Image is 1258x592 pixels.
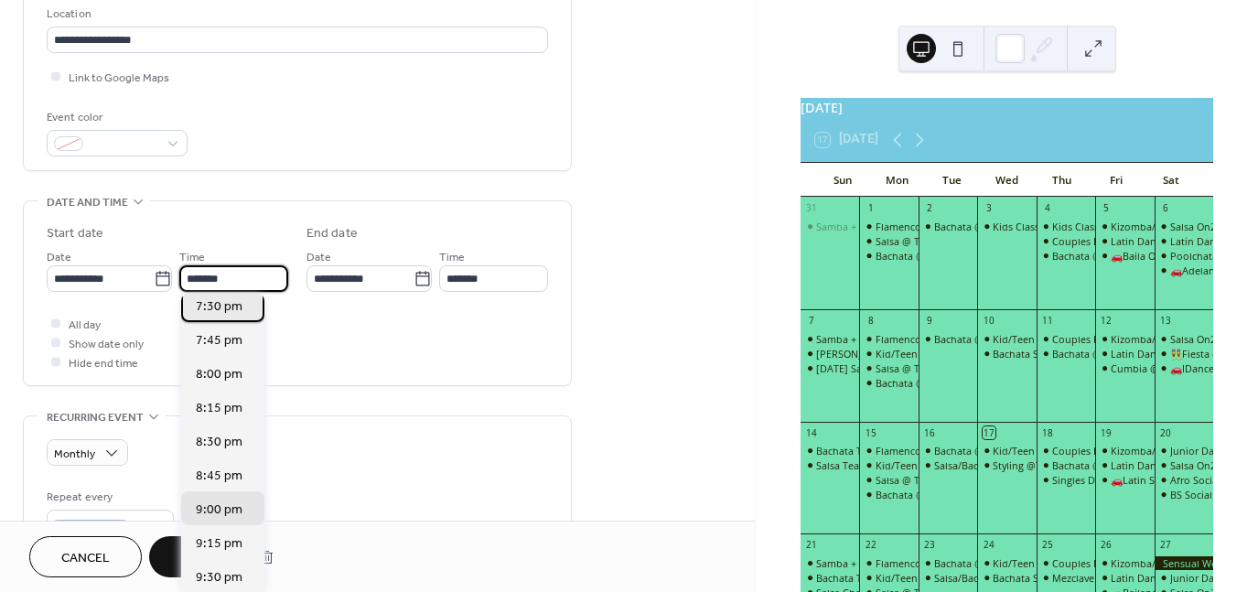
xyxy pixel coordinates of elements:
div: Latin Dance@ToD [1095,234,1154,248]
div: Kid/Teen Classes [993,332,1071,346]
div: Kid/Teen Classes [876,571,954,585]
span: Time [179,248,205,267]
span: Cancel [61,549,110,568]
div: Mezclave @Shrine 🎵 [1052,571,1151,585]
div: Salsa Team💃🏻 [816,458,880,472]
span: Date and time [47,193,128,212]
div: 8 [865,314,877,327]
div: Kid/Teen Classes [876,347,954,361]
div: Bachata Team💃🏻 [801,444,859,457]
div: Kid/Teen Classes [859,347,918,361]
div: Bachata @ TDP [934,444,1005,457]
div: 🚗Baila OKC [1095,249,1154,263]
div: Latin Dance@ToD [1095,347,1154,361]
div: Couples Bachata @TDP [1052,332,1162,346]
div: Kizomba/Kompa @TDP [1111,444,1220,457]
div: Bachata @ TBB [1037,249,1095,263]
div: 21 [805,539,818,552]
span: 9:30 pm [196,568,242,587]
div: 16 [923,426,936,439]
div: Kid/Teen Classes [977,444,1036,457]
div: Salsa @ TDP [859,473,918,487]
div: Styling @TBB [977,458,1036,472]
div: Styling @TBB [993,458,1054,472]
div: Sunday Salsa @GG [801,361,859,375]
div: Kid/Teen Classes [859,571,918,585]
div: Salsa/Bachata @LFC [934,571,1028,585]
div: Bachata @ TDP [934,556,1005,570]
div: Singles Dance @ToD [1037,473,1095,487]
div: Bachata Team💃🏻 [801,571,859,585]
div: Salsa @ TDP [876,234,933,248]
div: Cumbia @ Elote [1111,361,1186,375]
div: [DATE] [801,98,1213,118]
div: Bachata @ TDP [919,220,977,233]
div: Flamenco @SDB [876,444,952,457]
div: Kizomba/Kompa @TDP [1095,444,1154,457]
div: Salsa @ TDP [876,361,933,375]
div: Kid/Teen Classes [977,556,1036,570]
div: 5 [1101,202,1113,215]
a: Cancel [29,536,142,577]
div: Cumbia @ Elote [1095,361,1154,375]
div: Sun [815,163,870,198]
div: Latin Dance Connect Group [1155,234,1213,248]
div: Afro Social @LFC [1155,473,1213,487]
button: Save [149,536,243,577]
div: Latin Dance@[PERSON_NAME] [1111,458,1254,472]
div: Salsa/Bachata @LFC [934,458,1028,472]
div: Bachata Social @TBB [977,347,1036,361]
div: Singles Dance @[PERSON_NAME] [1052,473,1208,487]
div: Kizomba/Kompa @TDP [1095,220,1154,233]
div: 👯Fiesta @TGD [1155,347,1213,361]
div: Kid/Teen Classes [993,556,1071,570]
div: Latin Dance@[PERSON_NAME] [1111,571,1254,585]
div: Event color [47,108,184,127]
div: Rueda @ GG [801,347,859,361]
div: Kizomba/Kompa @TDP [1095,332,1154,346]
div: Couples Bachata @TDP [1052,234,1162,248]
span: All day [69,316,101,335]
div: 20 [1159,426,1172,439]
div: Salsa/Bachata @LFC [919,458,977,472]
div: 👯Fiesta @TGD [1170,347,1242,361]
div: Junior Dance w/LFC [1155,444,1213,457]
span: 9:15 pm [196,534,242,554]
div: 17 [983,426,995,439]
div: BS Social @TBB [1155,488,1213,501]
div: Wed [980,163,1035,198]
div: Bachata @ TDP [919,556,977,570]
div: 3 [983,202,995,215]
div: Bachata Team💃🏻 [816,571,894,585]
div: Start date [47,224,103,243]
div: Couples Bachata @TDP [1052,444,1162,457]
span: 8:00 pm [196,365,242,384]
span: 9:00 pm [196,501,242,520]
div: Flamenco @SDB [876,556,952,570]
div: Latin Dance@[PERSON_NAME] [1111,347,1254,361]
div: Samba + Kizomba [801,332,859,346]
span: Date [47,248,71,267]
div: Couples Bachata @TDP [1037,332,1095,346]
div: Kid/Teen Classes [859,458,918,472]
div: 11 [1041,314,1054,327]
div: Samba + Kizomba [816,556,900,570]
div: Flamenco @SDB [859,444,918,457]
div: 13 [1159,314,1172,327]
span: Date [306,248,331,267]
div: Salsa/Bachata @LFC [919,571,977,585]
div: Kid/Teen Classes [977,332,1036,346]
div: Kid/Teen Classes [876,458,954,472]
div: 23 [923,539,936,552]
div: Bachata @ TBB [1052,249,1123,263]
div: 26 [1101,539,1113,552]
div: Thu [1034,163,1089,198]
div: Junior Dance w/LFC [1155,571,1213,585]
div: 12 [1101,314,1113,327]
span: Hide end time [69,354,138,373]
div: Location [47,5,544,24]
div: Couples Bachata @TDP [1037,556,1095,570]
div: Mon [870,163,925,198]
div: Salsa @ TDP [859,361,918,375]
div: Kids Classes [977,220,1036,233]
